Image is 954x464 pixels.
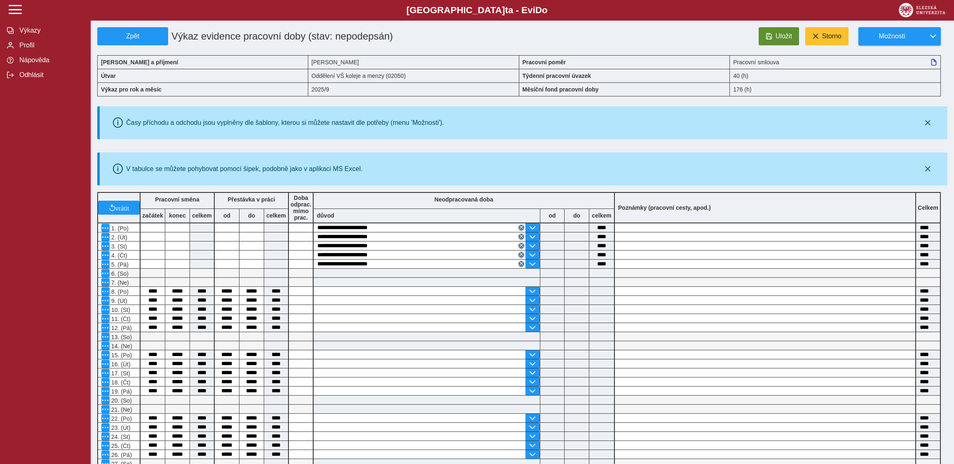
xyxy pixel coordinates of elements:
[101,378,110,386] button: Menu
[291,195,312,221] b: Doba odprac. mimo prac.
[110,343,132,349] span: 14. (Ne)
[110,406,132,413] span: 21. (Ne)
[308,69,519,82] div: Oddělení VŠ koleje a menzy (02050)
[141,212,165,219] b: začátek
[730,55,941,69] div: Pracovní smlouva
[126,119,444,127] div: Časy příchodu a odchodu jsou vyplněny dle šablony, kterou si můžete nastavit dle potřeby (menu 'M...
[101,387,110,395] button: Menu
[97,27,168,45] button: Zpět
[110,443,131,449] span: 25. (Čt)
[434,196,493,203] b: Neodpracovaná doba
[110,243,127,250] span: 3. (St)
[25,5,929,16] b: [GEOGRAPHIC_DATA] a - Evi
[101,360,110,368] button: Menu
[101,450,110,459] button: Menu
[110,415,132,422] span: 22. (Po)
[110,334,132,340] span: 13. (So)
[110,316,131,322] span: 11. (Čt)
[155,196,199,203] b: Pracovní směna
[110,279,129,286] span: 7. (Ne)
[110,361,131,368] span: 16. (Út)
[17,71,84,79] span: Odhlásit
[101,287,110,295] button: Menu
[101,423,110,431] button: Menu
[165,212,190,219] b: konec
[110,261,129,268] span: 5. (Pá)
[730,82,941,96] div: 176 (h)
[759,27,799,45] button: Uložit
[101,333,110,341] button: Menu
[822,33,841,40] span: Storno
[101,296,110,305] button: Menu
[101,260,110,268] button: Menu
[101,33,164,40] span: Zpět
[110,370,130,377] span: 17. (St)
[101,351,110,359] button: Menu
[101,86,162,93] b: Výkaz pro rok a měsíc
[110,234,127,241] span: 2. (Út)
[110,452,132,458] span: 26. (Pá)
[17,27,84,34] span: Výkazy
[98,201,140,215] button: vrátit
[805,27,849,45] button: Storno
[264,212,288,219] b: celkem
[101,242,110,250] button: Menu
[101,323,110,332] button: Menu
[101,396,110,404] button: Menu
[865,33,919,40] span: Možnosti
[101,414,110,422] button: Menu
[110,225,129,232] span: 1. (Po)
[110,298,127,304] span: 9. (Út)
[101,59,178,66] b: [PERSON_NAME] a příjmení
[505,5,508,15] span: t
[565,212,589,219] b: do
[17,42,84,49] span: Profil
[215,212,239,219] b: od
[126,165,363,173] div: V tabulce se můžete pohybovat pomocí šipek, podobně jako v aplikaci MS Excel.
[589,212,614,219] b: celkem
[101,269,110,277] button: Menu
[115,204,129,211] span: vrátit
[542,5,548,15] span: o
[317,212,334,219] b: důvod
[190,212,214,219] b: celkem
[110,270,129,277] span: 6. (So)
[540,212,564,219] b: od
[776,33,792,40] span: Uložit
[101,441,110,450] button: Menu
[523,86,599,93] b: Měsíční fond pracovní doby
[101,314,110,323] button: Menu
[535,5,542,15] span: D
[101,305,110,314] button: Menu
[110,307,130,313] span: 10. (St)
[110,379,131,386] span: 18. (Čt)
[101,369,110,377] button: Menu
[858,27,925,45] button: Možnosti
[730,69,941,82] div: 40 (h)
[308,82,519,96] div: 2025/9
[239,212,264,219] b: do
[101,278,110,286] button: Menu
[110,352,132,359] span: 15. (Po)
[899,3,945,17] img: logo_web_su.png
[110,424,131,431] span: 23. (Út)
[918,204,938,211] b: Celkem
[168,27,452,45] h1: Výkaz evidence pracovní doby (stav: nepodepsán)
[101,73,116,79] b: Útvar
[227,196,275,203] b: Přestávka v práci
[101,233,110,241] button: Menu
[308,55,519,69] div: [PERSON_NAME]
[110,288,129,295] span: 8. (Po)
[523,73,591,79] b: Týdenní pracovní úvazek
[110,325,132,331] span: 12. (Pá)
[17,56,84,64] span: Nápověda
[615,204,714,211] b: Poznámky (pracovní cesty, apod.)
[101,405,110,413] button: Menu
[110,434,130,440] span: 24. (St)
[101,342,110,350] button: Menu
[110,252,127,259] span: 4. (Čt)
[101,224,110,232] button: Menu
[523,59,566,66] b: Pracovní poměr
[101,432,110,441] button: Menu
[110,388,132,395] span: 19. (Pá)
